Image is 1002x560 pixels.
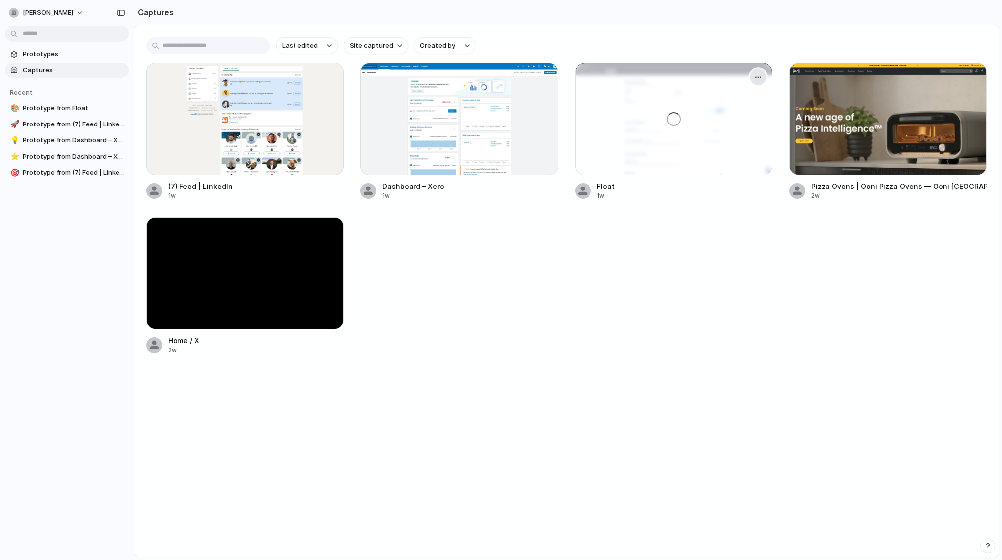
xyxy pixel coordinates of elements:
[282,41,318,51] span: Last edited
[9,152,19,162] button: ⭐
[420,41,455,51] span: Created by
[10,151,17,162] div: ⭐
[597,181,615,191] div: Float
[9,120,19,129] button: 🚀
[23,103,125,113] span: Prototype from Float
[414,37,475,54] button: Created by
[5,101,129,116] a: 🎨Prototype from Float
[382,181,444,191] div: Dashboard – Xero
[168,346,199,355] div: 2w
[10,103,17,114] div: 🎨
[23,135,125,145] span: Prototype from Dashboard – Xero
[23,120,125,129] span: Prototype from (7) Feed | LinkedIn
[9,168,19,178] button: 🎯
[23,8,73,18] span: [PERSON_NAME]
[23,168,125,178] span: Prototype from (7) Feed | LinkedIn
[5,165,129,180] a: 🎯Prototype from (7) Feed | LinkedIn
[10,135,17,146] div: 💡
[10,167,17,179] div: 🎯
[5,133,129,148] a: 💡Prototype from Dashboard – Xero
[10,88,33,96] span: Recent
[9,135,19,145] button: 💡
[168,191,233,200] div: 1w
[350,41,393,51] span: Site captured
[23,152,125,162] span: Prototype from Dashboard – Xero
[23,65,125,75] span: Captures
[344,37,408,54] button: Site captured
[5,63,129,78] a: Captures
[10,119,17,130] div: 🚀
[811,181,987,191] div: Pizza Ovens | Ooni Pizza Ovens — Ooni [GEOGRAPHIC_DATA]
[597,191,615,200] div: 1w
[168,335,199,346] div: Home / X
[5,47,129,62] a: Prototypes
[9,103,19,113] button: 🎨
[5,117,129,132] a: 🚀Prototype from (7) Feed | LinkedIn
[811,191,987,200] div: 2w
[382,191,444,200] div: 1w
[134,6,174,18] h2: Captures
[5,149,129,164] a: ⭐Prototype from Dashboard – Xero
[23,49,125,59] span: Prototypes
[168,181,233,191] div: (7) Feed | LinkedIn
[5,5,89,21] button: [PERSON_NAME]
[276,37,338,54] button: Last edited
